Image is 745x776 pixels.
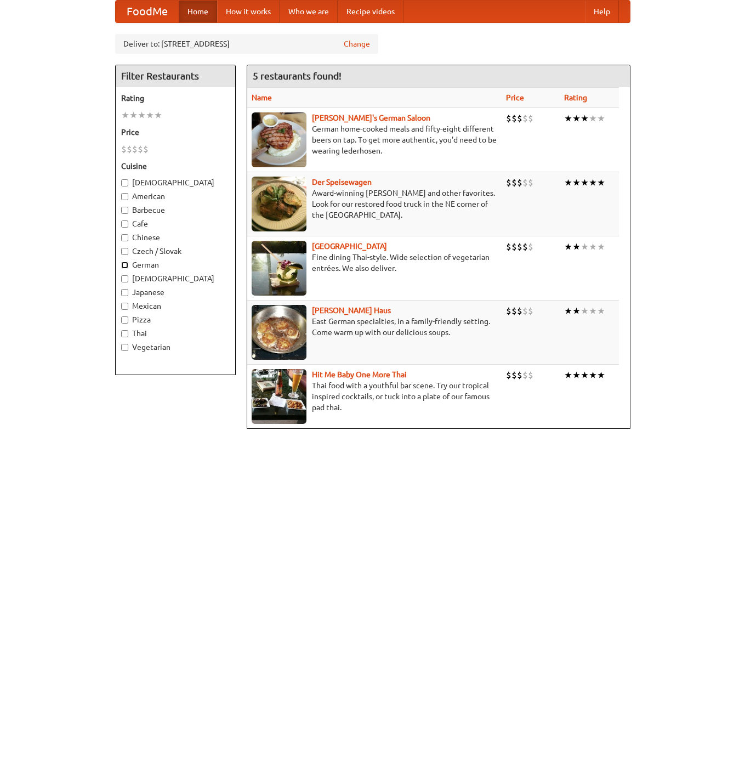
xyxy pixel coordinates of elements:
p: East German specialties, in a family-friendly setting. Come warm up with our delicious soups. [252,316,497,338]
li: $ [522,369,528,381]
input: Czech / Slovak [121,248,128,255]
li: $ [511,369,517,381]
a: Name [252,93,272,102]
a: [PERSON_NAME]'s German Saloon [312,114,430,122]
img: speisewagen.jpg [252,177,306,231]
li: $ [506,112,511,124]
img: kohlhaus.jpg [252,305,306,360]
p: German home-cooked meals and fifty-eight different beers on tap. To get more authentic, you'd nee... [252,123,497,156]
div: Deliver to: [STREET_ADDRESS] [115,34,378,54]
p: Fine dining Thai-style. Wide selection of vegetarian entrées. We also deliver. [252,252,497,274]
label: Vegetarian [121,342,230,353]
label: Barbecue [121,205,230,216]
label: [DEMOGRAPHIC_DATA] [121,177,230,188]
li: ★ [597,112,605,124]
li: $ [506,177,511,189]
li: ★ [572,112,581,124]
li: $ [511,241,517,253]
li: $ [528,241,533,253]
li: $ [506,305,511,317]
li: $ [511,305,517,317]
img: esthers.jpg [252,112,306,167]
label: Mexican [121,301,230,311]
li: ★ [589,305,597,317]
li: $ [506,369,511,381]
li: ★ [564,112,572,124]
li: ★ [581,241,589,253]
li: $ [132,143,138,155]
li: ★ [129,109,138,121]
li: $ [506,241,511,253]
li: ★ [572,369,581,381]
li: $ [511,112,517,124]
a: Der Speisewagen [312,178,372,186]
li: ★ [572,241,581,253]
li: ★ [597,369,605,381]
li: $ [511,177,517,189]
a: [PERSON_NAME] Haus [312,306,391,315]
input: Mexican [121,303,128,310]
label: Japanese [121,287,230,298]
li: $ [517,241,522,253]
li: $ [143,143,149,155]
li: $ [517,369,522,381]
li: $ [522,177,528,189]
label: German [121,259,230,270]
a: [GEOGRAPHIC_DATA] [312,242,387,251]
p: Award-winning [PERSON_NAME] and other favorites. Look for our restored food truck in the NE corne... [252,188,497,220]
li: ★ [564,241,572,253]
li: ★ [121,109,129,121]
li: $ [522,241,528,253]
label: Chinese [121,232,230,243]
input: American [121,193,128,200]
li: ★ [589,369,597,381]
li: ★ [572,177,581,189]
li: ★ [581,112,589,124]
label: Cafe [121,218,230,229]
li: $ [121,143,127,155]
li: ★ [589,177,597,189]
input: Pizza [121,316,128,324]
li: $ [528,112,533,124]
a: Who we are [280,1,338,22]
li: ★ [581,305,589,317]
li: ★ [146,109,154,121]
input: Vegetarian [121,344,128,351]
li: ★ [138,109,146,121]
p: Thai food with a youthful bar scene. Try our tropical inspired cocktails, or tuck into a plate of... [252,380,497,413]
li: $ [127,143,132,155]
img: babythai.jpg [252,369,306,424]
li: $ [528,305,533,317]
input: Barbecue [121,207,128,214]
input: [DEMOGRAPHIC_DATA] [121,275,128,282]
a: Hit Me Baby One More Thai [312,370,407,379]
li: $ [517,177,522,189]
label: American [121,191,230,202]
li: ★ [597,305,605,317]
li: ★ [581,177,589,189]
li: $ [522,305,528,317]
a: Help [585,1,619,22]
a: Recipe videos [338,1,403,22]
img: satay.jpg [252,241,306,296]
a: How it works [217,1,280,22]
a: Change [344,38,370,49]
input: Cafe [121,220,128,228]
li: $ [517,305,522,317]
a: FoodMe [116,1,179,22]
input: Chinese [121,234,128,241]
li: ★ [564,369,572,381]
h5: Cuisine [121,161,230,172]
label: Czech / Slovak [121,246,230,257]
li: ★ [154,109,162,121]
li: ★ [589,112,597,124]
li: $ [138,143,143,155]
input: [DEMOGRAPHIC_DATA] [121,179,128,186]
li: $ [522,112,528,124]
li: $ [517,112,522,124]
a: Rating [564,93,587,102]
